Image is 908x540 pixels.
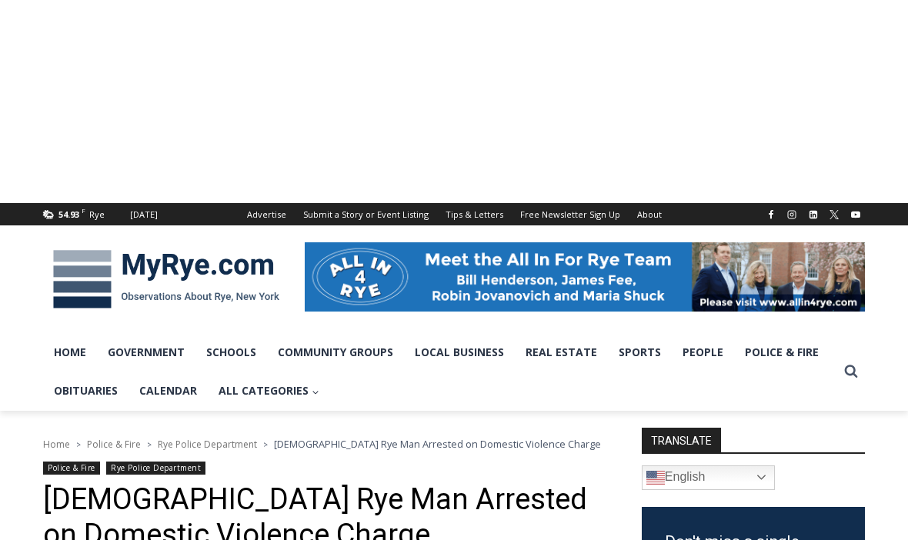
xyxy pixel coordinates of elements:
a: Local Business [404,333,515,372]
nav: Primary Navigation [43,333,837,411]
a: Schools [195,333,267,372]
strong: TRANSLATE [642,428,721,452]
span: > [76,439,81,450]
img: All in for Rye [305,242,865,312]
a: Home [43,333,97,372]
a: Tips & Letters [437,203,512,225]
div: [DATE] [130,208,158,222]
span: [DEMOGRAPHIC_DATA] Rye Man Arrested on Domestic Violence Charge [274,437,601,451]
a: Rye Police Department [158,438,257,451]
a: Advertise [239,203,295,225]
a: Rye Police Department [106,462,205,475]
button: View Search Form [837,358,865,385]
span: > [147,439,152,450]
a: People [672,333,734,372]
a: All Categories [208,372,330,410]
a: X [825,205,843,224]
a: Police & Fire [734,333,830,372]
a: About [629,203,670,225]
img: en [646,468,665,487]
a: Calendar [129,372,208,410]
div: Rye [89,208,105,222]
nav: Breadcrumbs [43,436,601,452]
a: Submit a Story or Event Listing [295,203,437,225]
span: F [82,206,85,215]
a: Linkedin [804,205,823,224]
a: Instagram [783,205,801,224]
span: > [263,439,268,450]
span: All Categories [219,382,319,399]
span: 54.93 [58,208,79,220]
a: YouTube [846,205,865,224]
nav: Secondary Navigation [239,203,670,225]
a: Home [43,438,70,451]
a: Facebook [762,205,780,224]
a: Community Groups [267,333,404,372]
a: Police & Fire [43,462,100,475]
a: Real Estate [515,333,608,372]
a: English [642,465,775,490]
a: Sports [608,333,672,372]
a: Obituaries [43,372,129,410]
a: Police & Fire [87,438,141,451]
a: Free Newsletter Sign Up [512,203,629,225]
img: MyRye.com [43,239,289,319]
a: Government [97,333,195,372]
